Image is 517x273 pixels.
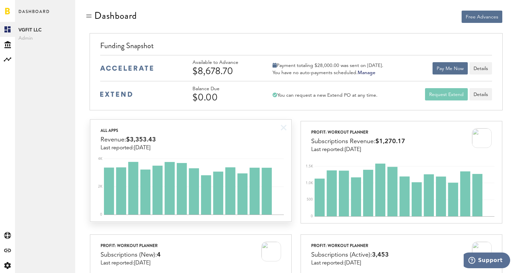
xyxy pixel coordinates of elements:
[157,252,161,258] span: 4
[358,70,375,75] a: Manage
[273,63,383,69] div: Payment totaling $28,000.00 was sent on [DATE].
[311,128,405,136] div: ProFit: Workout Planner
[311,147,405,153] div: Last reported:
[18,8,50,22] span: Dashboard
[134,145,150,151] span: [DATE]
[345,260,361,266] span: [DATE]
[193,60,257,66] div: Available to Advance
[306,165,313,168] text: 1.5K
[311,136,405,147] div: Subscriptions Revenue:
[372,252,389,258] span: 3,453
[193,66,257,77] div: $8,678.70
[101,126,156,135] div: All apps
[433,62,468,74] button: Pay Me Now
[134,260,150,266] span: [DATE]
[311,250,389,260] div: Subscriptions (Active):
[375,138,405,145] span: $1,270.17
[126,137,156,143] span: $3,353.43
[311,215,313,218] text: 0
[273,92,377,98] div: You can request a new Extend PO at any time.
[100,40,492,55] div: Funding Snapshot
[101,135,156,145] div: Revenue:
[425,88,468,100] button: Request Extend
[101,242,161,250] div: ProFit: Workout Planner
[101,250,161,260] div: Subscriptions (New):
[18,26,72,34] span: VGFIT LLC
[472,242,492,261] img: 100x100bb_jssXdTp.jpg
[464,252,510,270] iframe: Opens a widget where you can find more information
[18,34,72,42] span: Admin
[307,198,313,201] text: 500
[193,92,257,103] div: $0.00
[472,128,492,148] img: 100x100bb_jssXdTp.jpg
[193,86,257,92] div: Balance Due
[311,260,389,266] div: Last reported:
[261,242,281,261] img: 100x100bb_jssXdTp.jpg
[100,66,153,71] img: accelerate-medium-blue-logo.svg
[306,181,313,185] text: 1.0K
[469,88,492,100] a: Details
[100,213,102,216] text: 0
[100,92,132,97] img: extend-medium-blue-logo.svg
[98,157,103,161] text: 4K
[462,11,502,23] button: Free Advances
[98,185,103,188] text: 2K
[469,62,492,74] button: Details
[94,10,137,21] div: Dashboard
[101,145,156,151] div: Last reported:
[273,70,383,76] div: You have no auto-payments scheduled.
[345,147,361,152] span: [DATE]
[311,242,389,250] div: ProFit: Workout Planner
[101,260,161,266] div: Last reported:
